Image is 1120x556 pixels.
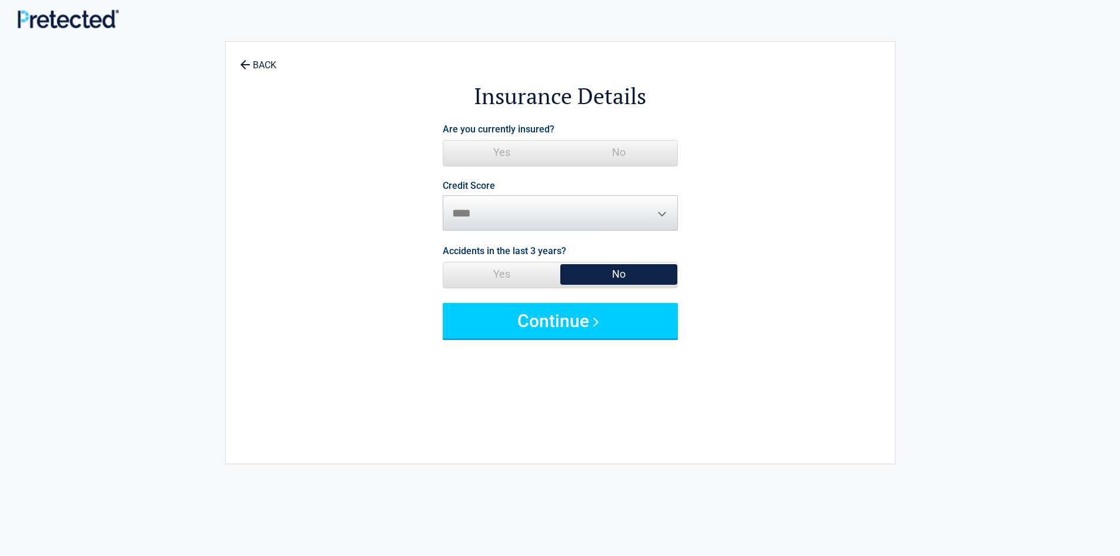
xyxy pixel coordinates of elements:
[443,181,495,191] label: Credit Score
[443,141,560,164] span: Yes
[443,121,554,137] label: Are you currently insured?
[443,243,566,259] label: Accidents in the last 3 years?
[290,81,830,111] h2: Insurance Details
[560,262,677,286] span: No
[560,141,677,164] span: No
[18,9,119,28] img: Main Logo
[238,49,279,70] a: BACK
[443,262,560,286] span: Yes
[443,303,678,338] button: Continue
